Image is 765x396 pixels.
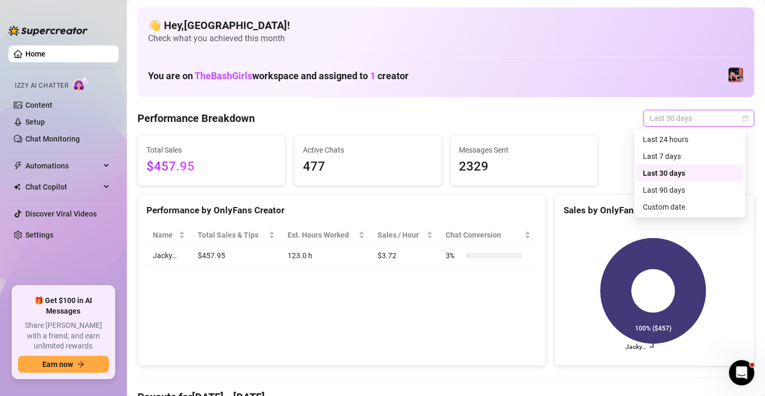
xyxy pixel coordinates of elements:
[643,167,737,179] div: Last 30 days
[643,150,737,162] div: Last 7 days
[137,111,255,126] h4: Performance Breakdown
[18,356,109,373] button: Earn nowarrow-right
[25,118,45,126] a: Setup
[198,229,266,241] span: Total Sales & Tips
[377,229,425,241] span: Sales / Hour
[148,33,744,44] span: Check what you achieved this month
[625,344,646,351] text: Jacky…
[153,229,177,241] span: Name
[191,246,281,266] td: $457.95
[637,148,743,165] div: Last 7 days
[742,115,749,121] span: calendar
[18,296,109,316] span: 🎁 Get $100 in AI Messages
[643,134,737,145] div: Last 24 hours
[303,157,433,177] span: 477
[637,199,743,215] div: Custom date
[439,225,537,246] th: Chat Conversion
[25,210,97,218] a: Discover Viral Videos
[146,225,191,246] th: Name
[459,157,589,177] span: 2329
[371,246,439,266] td: $3.72
[446,229,522,241] span: Chat Conversion
[195,70,252,81] span: TheBashGirls
[77,361,85,368] span: arrow-right
[14,183,21,191] img: Chat Copilot
[146,246,191,266] td: Jacky…
[650,110,748,126] span: Last 30 days
[564,203,745,218] div: Sales by OnlyFans Creator
[637,182,743,199] div: Last 90 days
[42,360,73,369] span: Earn now
[146,203,537,218] div: Performance by OnlyFans Creator
[191,225,281,246] th: Total Sales & Tips
[15,81,68,91] span: Izzy AI Chatter
[288,229,356,241] div: Est. Hours Worked
[8,25,88,36] img: logo-BBDzfeDw.svg
[25,50,45,58] a: Home
[25,178,100,195] span: Chat Copilot
[148,70,409,82] h1: You are on workspace and assigned to creator
[14,162,22,170] span: thunderbolt
[25,231,53,239] a: Settings
[148,18,744,33] h4: 👋 Hey, [GEOGRAPHIC_DATA] !
[370,70,375,81] span: 1
[637,165,743,182] div: Last 30 days
[729,360,754,385] iframe: Intercom live chat
[729,68,743,82] img: Jacky
[146,144,276,156] span: Total Sales
[446,250,463,261] span: 3 %
[25,101,52,109] a: Content
[637,131,743,148] div: Last 24 hours
[303,144,433,156] span: Active Chats
[146,157,276,177] span: $457.95
[643,184,737,196] div: Last 90 days
[25,135,80,143] a: Chat Monitoring
[371,225,439,246] th: Sales / Hour
[72,77,89,92] img: AI Chatter
[25,157,100,174] span: Automations
[643,201,737,213] div: Custom date
[281,246,371,266] td: 123.0 h
[18,320,109,352] span: Share [PERSON_NAME] with a friend, and earn unlimited rewards
[459,144,589,156] span: Messages Sent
